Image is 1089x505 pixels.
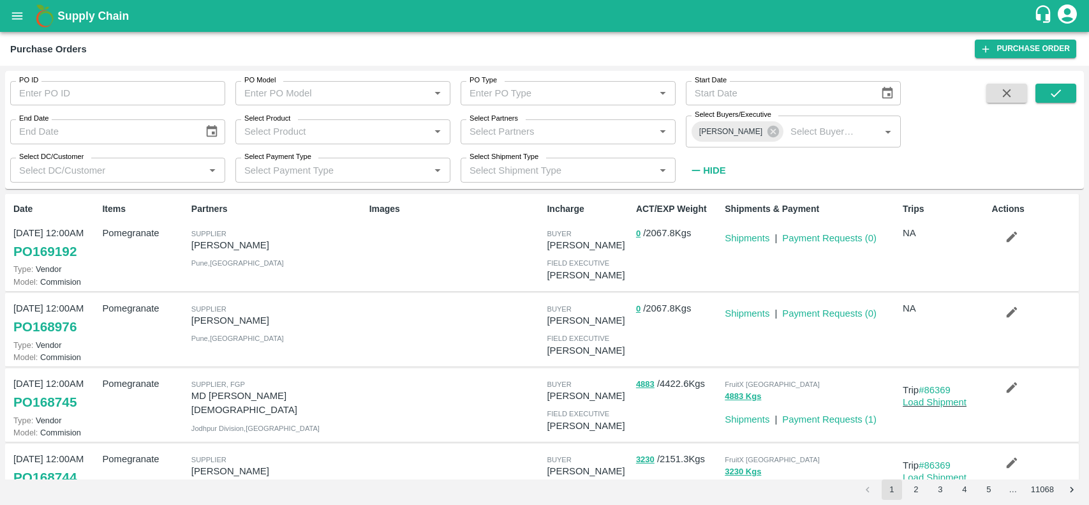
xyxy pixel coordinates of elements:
[13,466,77,489] a: PO168744
[725,381,820,388] span: FruitX [GEOGRAPHIC_DATA]
[191,313,364,328] p: [PERSON_NAME]
[14,162,200,178] input: Select DC/Customer
[204,162,221,179] button: Open
[239,123,426,140] input: Select Product
[636,202,720,216] p: ACT/EXP Weight
[636,453,655,467] button: 3230
[429,123,446,140] button: Open
[725,456,820,464] span: FruitX [GEOGRAPHIC_DATA]
[725,414,769,425] a: Shipments
[903,397,967,407] a: Load Shipment
[547,381,571,388] span: buyer
[13,428,38,437] span: Model:
[703,165,725,176] strong: Hide
[13,240,77,263] a: PO169192
[903,226,986,240] p: NA
[13,277,38,287] span: Model:
[13,352,38,362] span: Model:
[875,81,900,105] button: Choose date
[13,391,77,414] a: PO168745
[769,226,777,245] div: |
[547,259,609,267] span: field executive
[57,7,1033,25] a: Supply Chain
[547,230,571,237] span: buyer
[191,230,226,237] span: Supplier
[10,41,87,57] div: Purchase Orders
[880,123,896,140] button: Open
[919,460,951,471] a: #86369
[464,123,651,140] input: Select Partners
[769,407,777,426] div: |
[191,389,364,418] p: MD [PERSON_NAME][DEMOGRAPHIC_DATA]
[369,202,542,216] p: Images
[954,479,975,500] button: Go to page 4
[429,162,446,179] button: Open
[692,121,783,142] div: [PERSON_NAME]
[1033,4,1056,27] div: customer-support
[464,85,634,102] input: Enter PO Type
[636,452,720,467] p: / 2151.3 Kgs
[547,410,609,418] span: field executive
[191,425,320,432] span: Jodhpur Division , [GEOGRAPHIC_DATA]
[239,85,409,102] input: Enter PO Model
[695,75,727,86] label: Start Date
[19,152,84,162] label: Select DC/Customer
[32,3,57,29] img: logo
[464,162,651,178] input: Select Shipment Type
[470,114,518,124] label: Select Partners
[3,1,32,31] button: open drawer
[782,233,877,243] a: Payment Requests (0)
[1056,3,1079,29] div: account of current user
[102,226,186,240] p: Pomegranate
[692,125,770,139] span: [PERSON_NAME]
[882,479,902,500] button: page 1
[10,119,195,144] input: End Date
[725,389,761,404] button: 4883 Kgs
[13,226,97,240] p: [DATE] 12:00AM
[547,238,630,252] p: [PERSON_NAME]
[782,414,877,425] a: Payment Requests (1)
[244,114,290,124] label: Select Product
[903,458,986,472] p: Trip
[13,276,97,288] p: Commision
[906,479,926,500] button: Go to page 2
[19,75,38,86] label: PO ID
[547,389,630,403] p: [PERSON_NAME]
[244,75,276,86] label: PO Model
[686,160,729,181] button: Hide
[200,119,224,144] button: Choose date
[13,416,33,425] span: Type:
[102,377,186,391] p: Pomegranate
[10,81,225,105] input: Enter PO ID
[655,123,671,140] button: Open
[547,464,630,478] p: [PERSON_NAME]
[547,313,630,328] p: [PERSON_NAME]
[191,456,226,464] span: Supplier
[239,162,409,178] input: Select Payment Type
[930,479,951,500] button: Go to page 3
[903,472,967,483] a: Load Shipment
[975,40,1076,58] a: Purchase Order
[102,202,186,216] p: Items
[785,123,859,140] input: Select Buyers/Executive
[1062,479,1082,500] button: Go to next page
[903,383,986,397] p: Trip
[191,335,284,342] span: Pune , [GEOGRAPHIC_DATA]
[13,351,97,363] p: Commision
[191,202,364,216] p: Partners
[636,226,720,241] p: / 2067.8 Kgs
[470,75,497,86] label: PO Type
[725,465,761,479] button: 3230 Kgs
[13,452,97,466] p: [DATE] 12:00AM
[636,302,641,317] button: 0
[695,110,771,120] label: Select Buyers/Executive
[191,238,364,252] p: [PERSON_NAME]
[19,114,48,124] label: End Date
[13,340,33,350] span: Type:
[856,479,1084,500] nav: pagination navigation
[903,301,986,315] p: NA
[547,335,609,342] span: field executive
[191,464,364,478] p: [PERSON_NAME]
[979,479,999,500] button: Go to page 5
[13,339,97,351] p: Vendor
